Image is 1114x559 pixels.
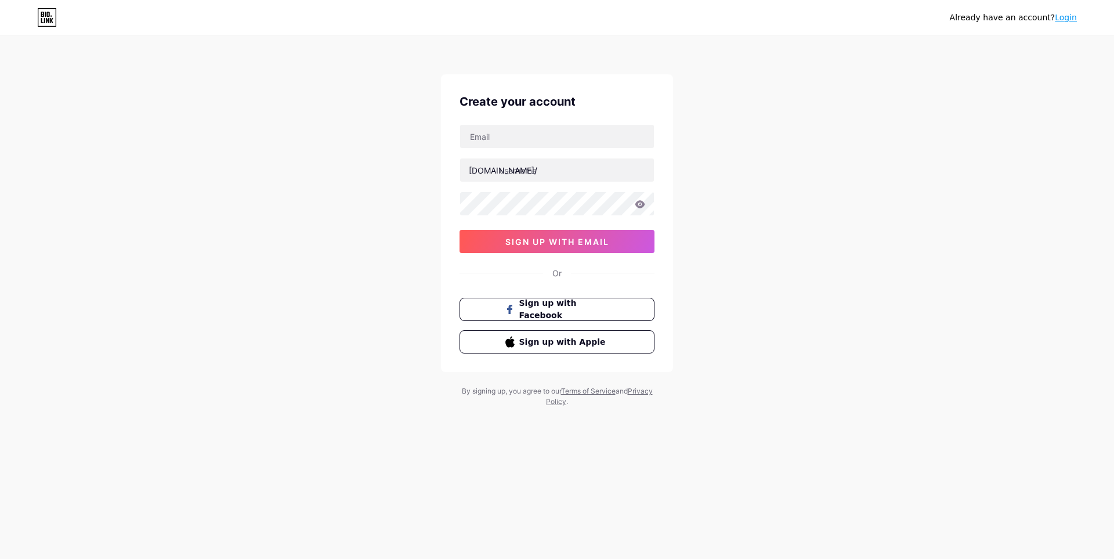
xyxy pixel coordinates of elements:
a: Login [1055,13,1077,22]
a: Terms of Service [561,387,616,395]
button: sign up with email [460,230,654,253]
div: By signing up, you agree to our and . [458,386,656,407]
div: [DOMAIN_NAME]/ [469,164,537,176]
span: sign up with email [505,237,609,247]
span: Sign up with Facebook [519,297,609,322]
div: Or [552,267,562,279]
div: Already have an account? [950,12,1077,24]
button: Sign up with Apple [460,330,654,354]
input: username [460,158,654,182]
input: Email [460,125,654,148]
span: Sign up with Apple [519,336,609,348]
div: Create your account [460,93,654,110]
button: Sign up with Facebook [460,298,654,321]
